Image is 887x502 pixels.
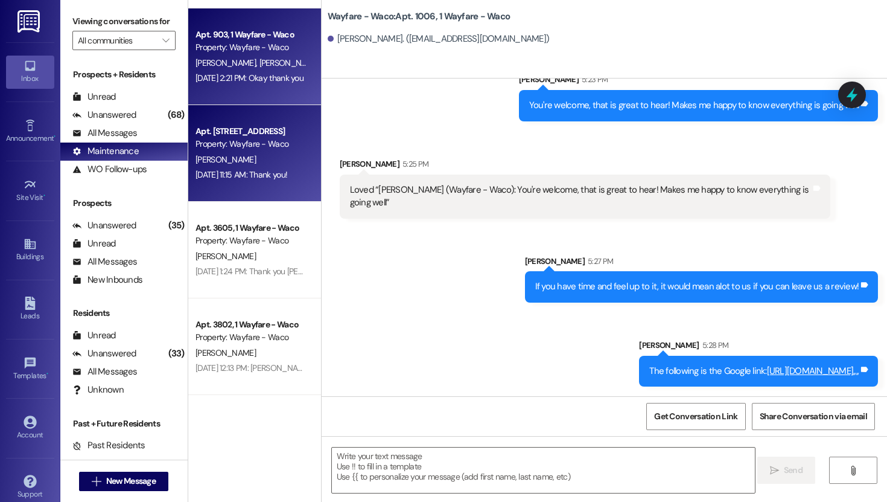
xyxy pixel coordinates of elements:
span: [PERSON_NAME] [259,57,319,68]
div: Unanswered [72,347,136,360]
div: [PERSON_NAME] [519,73,879,90]
img: ResiDesk Logo [17,10,42,33]
div: [DATE] 1:24 PM: Thank you [PERSON_NAME]. [196,266,349,277]
a: Buildings [6,234,54,266]
i:  [162,36,169,45]
div: (35) [165,216,188,235]
div: [PERSON_NAME] [525,255,879,272]
a: Templates • [6,353,54,385]
div: Prospects [60,197,188,210]
div: Property: Wayfare - Waco [196,138,307,150]
span: • [46,370,48,378]
button: Send [757,457,816,484]
div: Apt. 3605, 1 Wayfare - Waco [196,222,307,234]
div: Unanswered [72,219,136,232]
div: Future Residents [72,457,154,470]
div: All Messages [72,127,137,140]
div: Property: Wayfare - Waco [196,331,307,344]
span: [PERSON_NAME] [196,251,256,262]
div: (68) [165,106,188,124]
div: If you have time and feel up to it, it would mean alot to us if you can leave us a review! [535,280,859,293]
div: 5:28 PM [699,339,728,352]
div: All Messages [72,256,137,268]
div: The following is the Google link: ,,,, [649,365,859,378]
div: 5:23 PM [579,73,608,86]
span: [PERSON_NAME] [196,57,259,68]
div: Unread [72,329,116,342]
span: • [54,132,56,141]
div: 5:25 PM [399,158,428,170]
div: (33) [165,344,188,363]
div: Unread [72,91,116,103]
div: Unanswered [72,109,136,121]
div: New Inbounds [72,274,142,286]
div: Apt. 903, 1 Wayfare - Waco [196,28,307,41]
div: WO Follow-ups [72,163,147,176]
div: [DATE] 11:15 AM: Thank you! [196,169,287,180]
span: [PERSON_NAME] [196,347,256,358]
div: Residents [60,307,188,320]
div: All Messages [72,365,137,378]
button: Get Conversation Link [646,403,745,430]
div: Prospects + Residents [60,68,188,81]
i:  [92,477,101,486]
a: Site Visit • [6,175,54,207]
span: Share Conversation via email [760,410,867,423]
a: Account [6,412,54,445]
span: Send [784,464,803,477]
div: [PERSON_NAME] [639,339,878,356]
label: Viewing conversations for [72,12,176,31]
i:  [770,466,779,475]
span: New Message [106,475,156,488]
div: Loved “[PERSON_NAME] (Wayfare - Waco): You're welcome, that is great to hear! Makes me happy to k... [350,184,812,210]
div: Property: Wayfare - Waco [196,234,307,247]
span: [PERSON_NAME] [196,154,256,165]
button: New Message [79,472,168,491]
a: Leads [6,293,54,326]
div: [DATE] 2:21 PM: Okay thank you [196,72,304,83]
span: • [43,191,45,200]
div: Apt. 3605, 1 Wayfare - Waco [196,415,307,428]
a: [URL][DOMAIN_NAME] [767,365,854,377]
input: All communities [78,31,156,50]
div: Apt. [STREET_ADDRESS] [196,125,307,138]
a: Inbox [6,56,54,88]
span: Get Conversation Link [654,410,737,423]
div: Apt. 3802, 1 Wayfare - Waco [196,318,307,331]
div: [PERSON_NAME] [340,158,831,175]
div: Past Residents [72,439,145,452]
div: Maintenance [72,145,139,158]
div: [DATE] 12:13 PM: [PERSON_NAME], I have made multiple attempts to get in touch with you this morni... [196,362,734,373]
div: Unknown [72,384,124,396]
b: Wayfare - Waco: Apt. 1006, 1 Wayfare - Waco [328,10,510,23]
div: [PERSON_NAME]. ([EMAIL_ADDRESS][DOMAIN_NAME]) [328,33,550,45]
button: Share Conversation via email [752,403,875,430]
div: Property: Wayfare - Waco [196,41,307,54]
div: You're welcome, that is great to hear! Makes me happy to know everything is going well [529,99,859,112]
div: Past + Future Residents [60,417,188,430]
i:  [848,466,857,475]
div: 5:27 PM [585,255,613,268]
div: Unread [72,237,116,250]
